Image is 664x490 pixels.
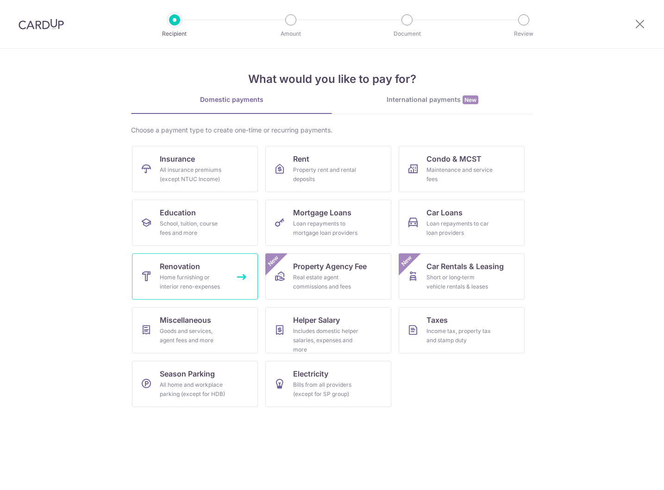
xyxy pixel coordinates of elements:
[293,219,360,238] div: Loan repayments to mortgage loan providers
[160,207,196,218] span: Education
[265,253,391,300] a: Property Agency FeeReal estate agent commissions and feesNew
[293,261,367,272] span: Property Agency Fee
[399,146,525,192] a: Condo & MCSTMaintenance and service fees
[131,71,533,88] h4: What would you like to pay for?
[132,146,258,192] a: InsuranceAll insurance premiums (except NTUC Income)
[293,314,340,326] span: Helper Salary
[265,361,391,407] a: ElectricityBills from all providers (except for SP group)
[293,368,328,379] span: Electricity
[426,314,448,326] span: Taxes
[426,165,493,184] div: Maintenance and service fees
[293,165,360,184] div: Property rent and rental deposits
[426,219,493,238] div: Loan repayments to car loan providers
[131,95,332,104] div: Domestic payments
[132,307,258,353] a: MiscellaneousGoods and services, agent fees and more
[373,29,441,38] p: Document
[426,153,482,164] span: Condo & MCST
[160,273,226,291] div: Home furnishing or interior reno-expenses
[265,307,391,353] a: Helper SalaryIncludes domestic helper salaries, expenses and more
[160,327,226,345] div: Goods and services, agent fees and more
[463,95,478,104] span: New
[266,253,281,269] span: New
[132,361,258,407] a: Season ParkingAll home and workplace parking (except for HDB)
[160,153,195,164] span: Insurance
[399,253,414,269] span: New
[332,95,533,105] div: International payments
[426,261,504,272] span: Car Rentals & Leasing
[489,29,558,38] p: Review
[426,327,493,345] div: Income tax, property tax and stamp duty
[160,380,226,399] div: All home and workplace parking (except for HDB)
[426,207,463,218] span: Car Loans
[399,253,525,300] a: Car Rentals & LeasingShort or long‑term vehicle rentals & leasesNew
[399,307,525,353] a: TaxesIncome tax, property tax and stamp duty
[131,126,533,135] div: Choose a payment type to create one-time or recurring payments.
[160,165,226,184] div: All insurance premiums (except NTUC Income)
[19,19,64,30] img: CardUp
[293,380,360,399] div: Bills from all providers (except for SP group)
[160,219,226,238] div: School, tuition, course fees and more
[293,327,360,354] div: Includes domestic helper salaries, expenses and more
[140,29,209,38] p: Recipient
[132,253,258,300] a: RenovationHome furnishing or interior reno-expenses
[257,29,325,38] p: Amount
[265,146,391,192] a: RentProperty rent and rental deposits
[426,273,493,291] div: Short or long‑term vehicle rentals & leases
[160,261,200,272] span: Renovation
[160,314,211,326] span: Miscellaneous
[293,153,309,164] span: Rent
[160,368,215,379] span: Season Parking
[293,273,360,291] div: Real estate agent commissions and fees
[293,207,351,218] span: Mortgage Loans
[265,200,391,246] a: Mortgage LoansLoan repayments to mortgage loan providers
[399,200,525,246] a: Car LoansLoan repayments to car loan providers
[132,200,258,246] a: EducationSchool, tuition, course fees and more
